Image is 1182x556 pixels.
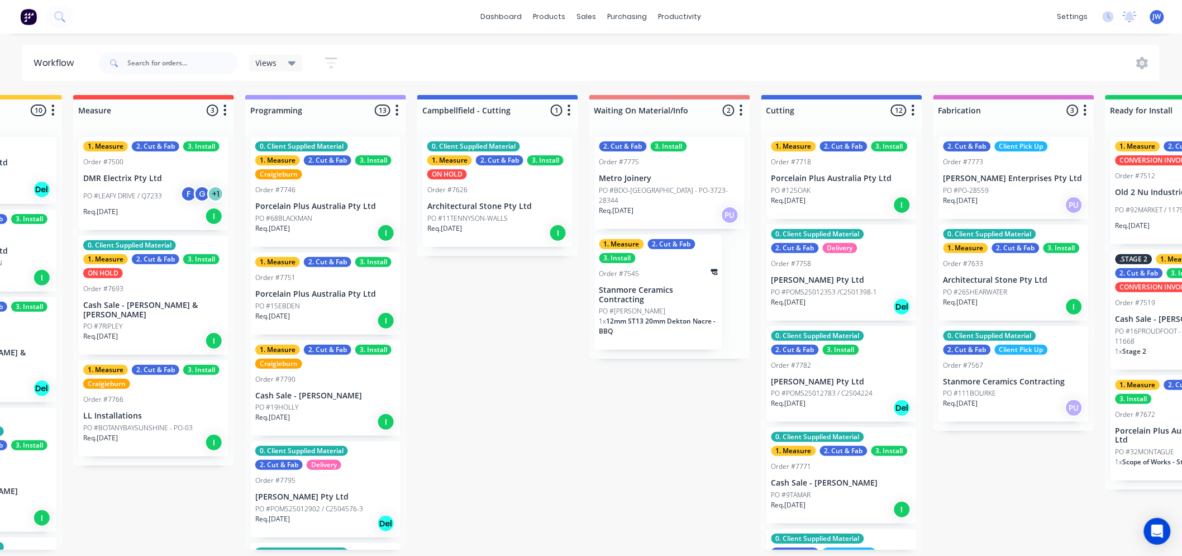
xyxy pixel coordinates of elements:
[255,185,295,195] div: Order #7746
[255,402,298,412] p: PO #19HOLLY
[83,284,123,294] div: Order #7693
[255,213,312,224] p: PO #68BLACKMAN
[255,412,290,422] p: Req. [DATE]
[304,155,351,165] div: 2. Cut & Fab
[599,157,640,167] div: Order #7775
[599,253,636,263] div: 3. Install
[194,186,211,202] div: G
[771,388,873,398] p: PO #POMS25012783 / C2504224
[1043,243,1080,253] div: 3. Install
[183,365,220,375] div: 3. Install
[943,186,989,196] p: PO #PO-28559
[307,460,341,470] div: Delivery
[771,377,912,387] p: [PERSON_NAME] Pty Ltd
[771,534,864,544] div: 0. Client Supplied Material
[255,311,290,321] p: Req. [DATE]
[427,213,508,224] p: PO #11TENNYSON-WALLS
[599,174,740,183] p: Metro Joinery
[771,432,864,442] div: 0. Client Supplied Material
[595,137,745,229] div: 2. Cut & Fab3. InstallOrder #7775Metro JoineryPO #BDO-[GEOGRAPHIC_DATA] - PO-3723-28344Req.[DATE]PU
[79,236,228,355] div: 0. Client Supplied Material1. Measure2. Cut & Fab3. InstallON HOLDOrder #7693Cash Sale - [PERSON_...
[255,391,396,401] p: Cash Sale - [PERSON_NAME]
[207,186,224,202] div: + 1
[771,141,816,151] div: 1. Measure
[83,254,128,264] div: 1. Measure
[255,273,295,283] div: Order #7751
[255,359,302,369] div: Craigieburn
[304,257,351,267] div: 2. Cut & Fab
[255,224,290,234] p: Req. [DATE]
[255,514,290,524] p: Req. [DATE]
[1116,268,1163,278] div: 2. Cut & Fab
[255,202,396,211] p: Porcelain Plus Australia Pty Ltd
[1116,221,1150,231] p: Req. [DATE]
[599,269,640,279] div: Order #7545
[943,141,991,151] div: 2. Cut & Fab
[599,316,607,326] span: 1 x
[571,8,602,25] div: sales
[132,141,179,151] div: 2. Cut & Fab
[771,446,816,456] div: 1. Measure
[939,225,1089,321] div: 0. Client Supplied Material1. Measure2. Cut & Fab3. InstallOrder #7633Architectural Stone Pty Ltd...
[721,206,739,224] div: PU
[132,365,179,375] div: 2. Cut & Fab
[255,374,295,384] div: Order #7790
[11,440,47,450] div: 3. Install
[995,345,1048,355] div: Client Pick Up
[355,345,392,355] div: 3. Install
[820,446,868,456] div: 2. Cut & Fab
[767,427,917,524] div: 0. Client Supplied Material1. Measure2. Cut & Fab3. InstallOrder #7771Cash Sale - [PERSON_NAME]PO...
[771,287,878,297] p: PO #POMS25012353 /C2501398-1
[377,413,395,431] div: I
[83,240,176,250] div: 0. Client Supplied Material
[255,476,295,486] div: Order #7795
[893,298,911,316] div: Del
[771,259,812,269] div: Order #7758
[251,137,401,247] div: 0. Client Supplied Material1. Measure2. Cut & Fab3. InstallCraigieburnOrder #7746Porcelain Plus A...
[1116,346,1123,356] span: 1 x
[1116,394,1152,404] div: 3. Install
[771,275,912,285] p: [PERSON_NAME] Pty Ltd
[771,196,806,206] p: Req. [DATE]
[377,224,395,242] div: I
[767,225,917,321] div: 0. Client Supplied Material2. Cut & FabDeliveryOrder #7758[PERSON_NAME] Pty LtdPO #POMS25012353 /...
[83,191,162,201] p: PO #LEAFY DRIVE / Q7233
[256,57,277,69] span: Views
[599,239,644,249] div: 1. Measure
[943,229,1036,239] div: 0. Client Supplied Material
[11,302,47,312] div: 3. Install
[132,254,179,264] div: 2. Cut & Fab
[943,174,1084,183] p: [PERSON_NAME] Enterprises Pty Ltd
[427,202,568,211] p: Architectural Stone Pty Ltd
[549,224,567,242] div: I
[180,186,197,202] div: F
[255,155,300,165] div: 1. Measure
[599,141,647,151] div: 2. Cut & Fab
[255,301,300,311] p: PO #15EBDEN
[183,141,220,151] div: 3. Install
[599,206,634,216] p: Req. [DATE]
[653,8,707,25] div: productivity
[255,345,300,355] div: 1. Measure
[943,259,984,269] div: Order #7633
[255,460,303,470] div: 2. Cut & Fab
[767,326,917,422] div: 0. Client Supplied Material2. Cut & Fab3. InstallOrder #7782[PERSON_NAME] Pty LtdPO #POMS25012783...
[127,52,238,74] input: Search for orders...
[255,141,348,151] div: 0. Client Supplied Material
[377,312,395,330] div: I
[1052,8,1094,25] div: settings
[83,157,123,167] div: Order #7500
[33,509,51,527] div: I
[943,275,1084,285] p: Architectural Stone Pty Ltd
[1116,254,1152,264] div: .STAGE 2
[943,157,984,167] div: Order #7773
[34,56,79,70] div: Workflow
[1116,171,1156,181] div: Order #7512
[771,500,806,510] p: Req. [DATE]
[943,297,978,307] p: Req. [DATE]
[943,331,1036,341] div: 0. Client Supplied Material
[255,446,348,456] div: 0. Client Supplied Material
[251,340,401,436] div: 1. Measure2. Cut & Fab3. InstallCraigieburnOrder #7790Cash Sale - [PERSON_NAME]PO #19HOLLYReq.[DA...
[943,360,984,370] div: Order #7567
[943,398,978,408] p: Req. [DATE]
